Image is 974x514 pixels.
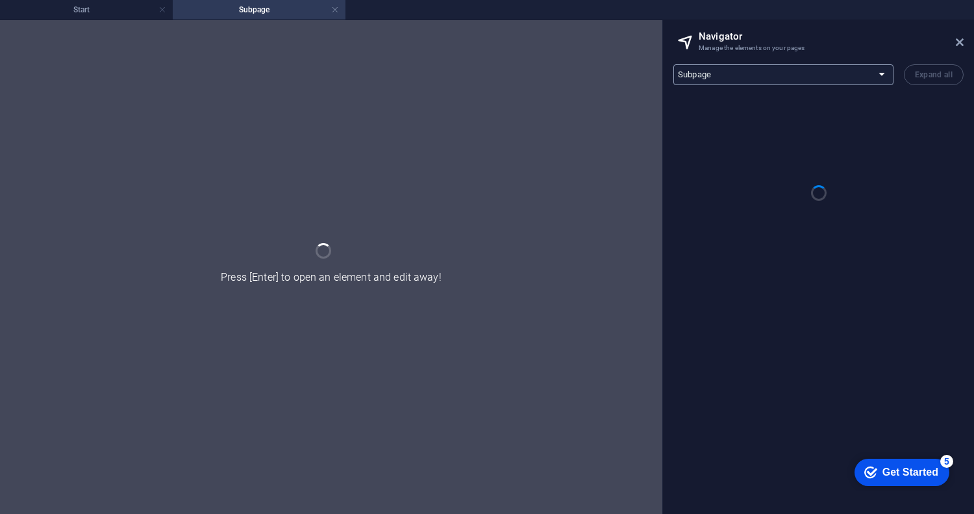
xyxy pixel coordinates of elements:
h4: Subpage [173,3,345,17]
div: 5 [96,3,109,16]
h2: Navigator [699,31,964,42]
div: Get Started 5 items remaining, 0% complete [10,6,105,34]
div: Get Started [38,14,94,26]
h3: Manage the elements on your pages [699,42,938,54]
